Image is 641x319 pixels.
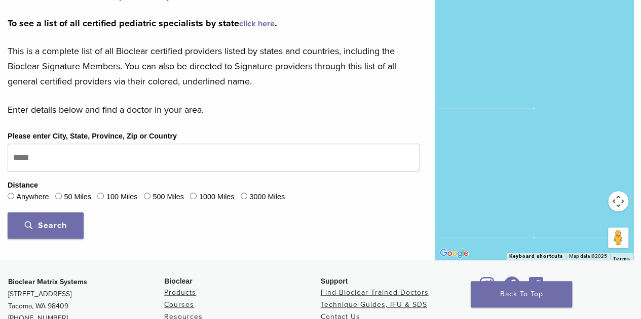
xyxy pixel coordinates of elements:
span: Bioclear [164,277,192,285]
span: Support [321,277,348,285]
a: Technique Guides, IFU & SDS [321,300,427,309]
a: Courses [164,300,194,309]
strong: To see a list of all certified pediatric specialists by state . [8,18,277,29]
button: Keyboard shortcuts [509,253,563,260]
button: Map camera controls [608,191,628,211]
a: click here [239,19,275,29]
label: 500 Miles [153,192,184,203]
span: Map data ©2025 [569,253,607,259]
a: Terms (opens in new tab) [613,256,630,262]
p: This is a complete list of all Bioclear certified providers listed by states and countries, inclu... [8,43,420,89]
legend: Distance [8,180,38,191]
a: Back To Top [471,281,572,307]
strong: Bioclear Matrix Systems [8,278,87,286]
a: Find Bioclear Trained Doctors [321,288,429,297]
button: Drag Pegman onto the map to open Street View [608,227,628,248]
label: 100 Miles [106,192,138,203]
label: Anywhere [16,192,49,203]
label: 50 Miles [64,192,91,203]
button: Search [8,212,84,239]
p: Enter details below and find a doctor in your area. [8,102,420,117]
a: Products [164,288,196,297]
label: 3000 Miles [249,192,285,203]
span: Search [25,220,67,231]
label: 1000 Miles [199,192,235,203]
img: Google [437,247,471,260]
label: Please enter City, State, Province, Zip or Country [8,131,177,142]
a: Open this area in Google Maps (opens a new window) [437,247,471,260]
